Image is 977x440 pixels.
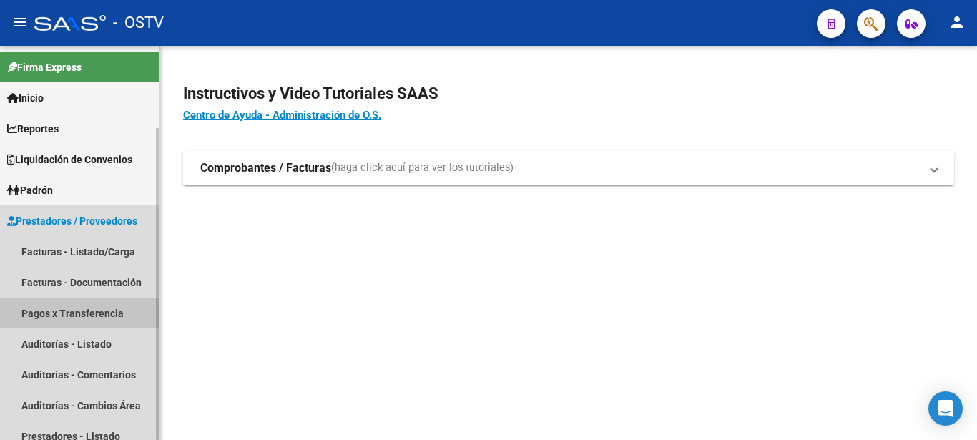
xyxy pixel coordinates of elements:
[200,160,331,176] strong: Comprobantes / Facturas
[948,14,966,31] mat-icon: person
[11,14,29,31] mat-icon: menu
[7,152,132,167] span: Liquidación de Convenios
[7,59,82,75] span: Firma Express
[7,121,59,137] span: Reportes
[7,213,137,229] span: Prestadores / Proveedores
[183,109,381,122] a: Centro de Ayuda - Administración de O.S.
[7,90,44,106] span: Inicio
[113,7,164,39] span: - OSTV
[183,151,954,185] mat-expansion-panel-header: Comprobantes / Facturas(haga click aquí para ver los tutoriales)
[7,182,53,198] span: Padrón
[183,80,954,107] h2: Instructivos y Video Tutoriales SAAS
[928,391,963,426] div: Open Intercom Messenger
[331,160,514,176] span: (haga click aquí para ver los tutoriales)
